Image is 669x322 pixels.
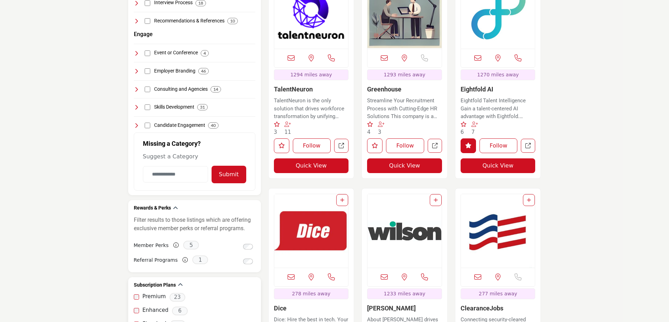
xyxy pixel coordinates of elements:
[212,166,246,183] button: Submit
[274,129,277,135] span: 3
[378,129,381,135] span: 3
[471,121,480,136] div: Followers
[290,72,332,77] span: 1294 miles away
[134,294,139,300] input: select Premium checkbox
[521,139,535,153] a: Open eightfoldai in new tab
[145,50,150,56] input: Select Event or Conference checkbox
[274,304,287,312] a: Dice
[367,304,416,312] a: [PERSON_NAME]
[198,68,209,74] div: 46 Results For Employer Branding
[367,194,442,268] img: Wilson
[274,194,349,268] img: Dice
[197,104,208,110] div: 31 Results For Skills Development
[211,123,216,128] b: 40
[274,138,289,153] button: Like listing
[367,129,371,135] span: 4
[274,85,349,93] h3: TalentNeuron
[134,282,176,289] h2: Subscription Plans
[143,306,168,314] label: Enhanced
[293,138,331,153] button: Follow
[384,291,426,296] span: 1233 miles away
[145,0,150,6] input: Select Interview Process checkbox
[243,259,253,264] input: Switch to Referral Programs
[461,304,503,312] a: ClearanceJobs
[243,244,253,249] input: Switch to Member Perks
[461,85,536,93] h3: Eightfold AI
[145,18,150,24] input: Select Recommendations & References checkbox
[461,194,535,268] a: Open Listing in new tab
[143,140,246,152] h2: Missing a Category?
[461,97,536,121] p: Eightfold Talent Intelligence Gain a talent-centered AI advantage with Eightfold. Purpose-built A...
[208,122,219,129] div: 40 Results For Candidate Engagement
[145,104,150,110] input: Select Skills Development checkbox
[143,293,166,301] label: Premium
[201,69,206,74] b: 46
[480,138,518,153] button: Follow
[367,85,401,93] a: Greenhouse
[274,158,349,173] button: Quick View
[367,194,442,268] a: Open Listing in new tab
[201,50,209,56] div: 4 Results For Event or Conference
[461,138,476,153] button: Like listing
[145,68,150,74] input: Select Employer Branding checkbox
[367,97,442,121] p: Streamline Your Recruitment Process with Cutting-Edge HR Solutions This company is a leader in th...
[145,123,150,128] input: Select Candidate Engagement checkbox
[334,139,349,153] a: Open talentneuron in new tab
[198,1,203,6] b: 18
[274,97,349,121] p: TalentNeuron is the only solution that drives workforce transformation by unifying internal talen...
[461,85,493,93] a: Eightfold AI
[192,255,208,264] span: 1
[461,304,536,312] h3: ClearanceJobs
[154,86,208,93] h4: Consulting and Agencies: Expert services and agencies providing strategic advice and solutions in...
[340,197,344,203] a: Add To List
[284,121,292,136] div: Followers
[134,216,255,233] p: Filter results to those listings which are offering exclusive member perks or referral programs.
[428,139,442,153] a: Open greenhouse1 in new tab
[143,153,198,160] span: Suggest a Category
[154,18,225,25] h4: Recommendations & References: Tools for gathering and managing professional recommendations and r...
[172,307,188,315] span: 6
[434,197,438,203] a: Add To List
[134,30,153,39] button: Engage
[134,205,171,212] h2: Rewards & Perks
[292,291,330,296] span: 278 miles away
[461,129,464,135] span: 6
[154,68,195,75] h4: Employer Branding: Strategies and tools dedicated to creating and maintaining a strong, positive ...
[274,194,349,268] a: Open Listing in new tab
[143,166,208,183] input: Category Name
[211,86,221,93] div: 14 Results For Consulting and Agencies
[227,18,238,24] div: 10 Results For Recommendations & References
[367,122,373,127] i: Recommendations
[134,308,139,313] input: select Enhanced checkbox
[200,105,205,110] b: 31
[384,72,426,77] span: 1293 miles away
[461,194,535,268] img: ClearanceJobs
[378,121,386,136] div: Followers
[274,122,280,127] i: Recommendations
[274,95,349,121] a: TalentNeuron is the only solution that drives workforce transformation by unifying internal talen...
[367,85,442,93] h3: Greenhouse
[367,304,442,312] h3: Wilson
[213,87,218,92] b: 14
[154,49,198,56] h4: Event or Conference: Organizations and platforms for hosting industry-specific events, conference...
[154,122,205,129] h4: Candidate Engagement: Strategies and tools for maintaining active and engaging interactions with ...
[134,239,169,252] label: Member Perks
[461,122,467,127] i: Recommendations
[204,51,206,56] b: 4
[479,291,517,296] span: 277 miles away
[170,293,185,302] span: 23
[367,95,442,121] a: Streamline Your Recruitment Process with Cutting-Edge HR Solutions This company is a leader in th...
[471,129,475,135] span: 7
[134,254,178,266] label: Referral Programs
[461,158,536,173] button: Quick View
[183,241,199,249] span: 5
[367,158,442,173] button: Quick View
[284,129,291,135] span: 11
[386,138,424,153] button: Follow
[461,95,536,121] a: Eightfold Talent Intelligence Gain a talent-centered AI advantage with Eightfold. Purpose-built A...
[527,197,531,203] a: Add To List
[154,104,194,111] h4: Skills Development: Programs and platforms focused on the development and enhancement of professi...
[274,304,349,312] h3: Dice
[477,72,519,77] span: 1270 miles away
